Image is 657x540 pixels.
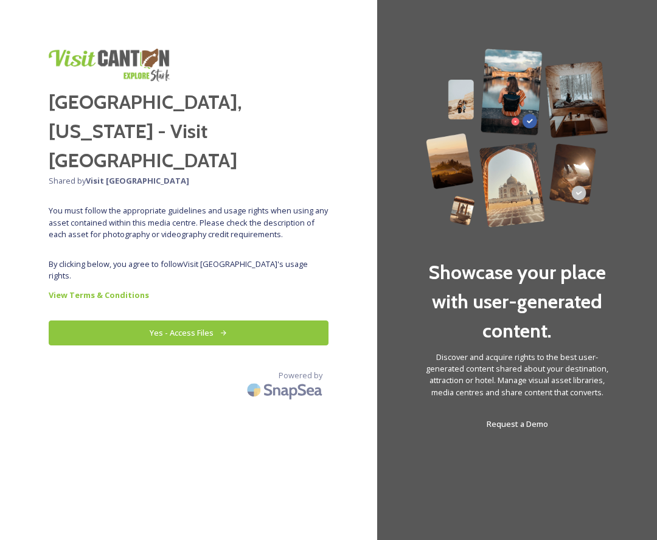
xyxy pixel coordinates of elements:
[49,289,149,300] strong: View Terms & Conditions
[49,258,328,282] span: By clicking below, you agree to follow Visit [GEOGRAPHIC_DATA] 's usage rights.
[49,288,328,302] a: View Terms & Conditions
[49,320,328,345] button: Yes - Access Files
[49,175,328,187] span: Shared by
[426,258,608,345] h2: Showcase your place with user-generated content.
[487,418,548,429] span: Request a Demo
[49,205,328,240] span: You must follow the appropriate guidelines and usage rights when using any asset contained within...
[426,351,608,398] span: Discover and acquire rights to the best user-generated content shared about your destination, att...
[243,376,328,404] img: SnapSea Logo
[86,175,189,186] strong: Visit [GEOGRAPHIC_DATA]
[487,417,548,431] a: Request a Demo
[49,49,170,81] img: download.png
[279,370,322,381] span: Powered by
[426,49,608,227] img: 63b42ca75bacad526042e722_Group%20154-p-800.png
[49,88,328,175] h2: [GEOGRAPHIC_DATA], [US_STATE] - Visit [GEOGRAPHIC_DATA]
